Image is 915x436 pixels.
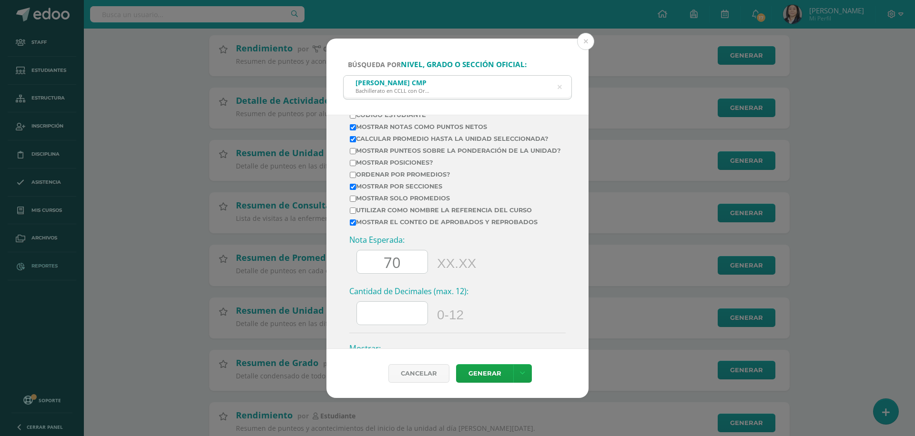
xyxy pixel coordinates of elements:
[437,256,476,271] span: XX.XX
[350,112,356,119] input: Codigo Estudiante
[350,136,356,142] input: Calcular promedio hasta la unidad seleccionada?
[349,235,566,245] h3: Nota Esperada:
[356,87,429,94] div: Bachillerato en CCLL con Orientación en Computación
[350,135,561,142] label: Calcular promedio hasta la unidad seleccionada?
[350,124,356,130] input: Mostrar Notas Como Puntos Netos
[350,218,561,226] label: Mostrar el conteo de Aprobados y Reprobados
[350,208,356,214] input: Utilizar como nombre la referencia del curso
[356,78,429,87] div: [PERSON_NAME] CMP
[348,60,527,69] span: Búsqueda por
[350,148,356,154] input: Mostrar punteos sobre la ponderación de la unidad?
[350,183,561,190] label: Mostrar por secciones
[350,111,561,119] label: Codigo Estudiante
[349,286,566,297] h3: Cantidad de Decimales (max. 12):
[344,76,571,99] input: ej. Primero primaria, etc.
[456,364,513,383] a: Generar
[350,147,561,154] label: Mostrar punteos sobre la ponderación de la unidad?
[350,160,356,166] input: Mostrar posiciones?
[350,123,561,130] label: Mostrar Notas Como Puntos Netos
[350,159,561,166] label: Mostrar posiciones?
[388,364,449,383] div: Cancelar
[350,184,356,190] input: Mostrar por secciones
[349,343,566,354] h3: Mostrar:
[350,172,356,178] input: Ordenar por promedios?
[350,171,561,178] label: Ordenar por promedios?
[401,59,527,69] strong: nivel, grado o sección oficial:
[350,195,561,202] label: Mostrar solo promedios
[350,207,561,214] label: Utilizar como nombre la referencia del curso
[350,196,356,202] input: Mostrar solo promedios
[577,33,594,50] button: Close (Esc)
[350,219,356,226] input: Mostrar el conteo de Aprobados y Reprobados
[437,307,464,322] span: 0-12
